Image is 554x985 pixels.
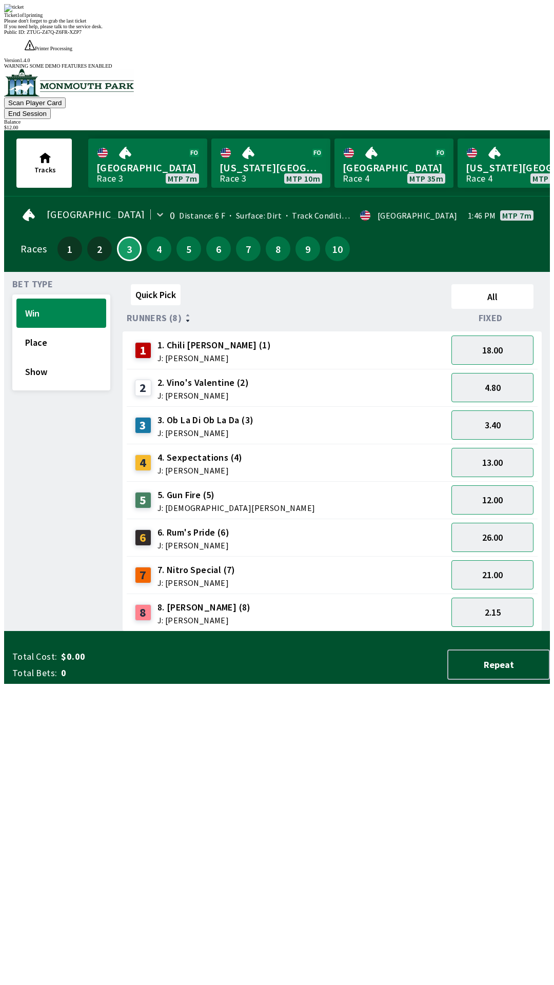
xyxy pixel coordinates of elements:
[157,391,249,400] span: J: [PERSON_NAME]
[447,313,538,323] div: Fixed
[149,245,169,252] span: 4
[451,598,533,627] button: 2.15
[61,651,223,663] span: $0.00
[325,237,350,261] button: 10
[4,12,550,18] div: Ticket 1 of 1 printing
[4,29,550,35] div: Public ID:
[117,237,142,261] button: 3
[266,237,290,261] button: 8
[225,210,282,221] span: Surface: Dirt
[268,245,288,252] span: 8
[61,667,223,679] span: 0
[135,567,151,583] div: 7
[157,354,271,362] span: J: [PERSON_NAME]
[451,448,533,477] button: 13.00
[16,139,72,188] button: Tracks
[451,560,533,589] button: 21.00
[378,211,458,220] div: [GEOGRAPHIC_DATA]
[482,344,503,356] span: 18.00
[4,97,66,108] button: Scan Player Card
[131,284,181,305] button: Quick Pick
[157,579,235,587] span: J: [PERSON_NAME]
[176,237,201,261] button: 5
[121,246,138,251] span: 3
[485,606,501,618] span: 2.15
[90,245,109,252] span: 2
[135,604,151,621] div: 8
[4,18,550,24] div: Please don't forget to grab the last ticket
[286,174,320,183] span: MTP 10m
[127,314,182,322] span: Runners (8)
[127,313,447,323] div: Runners (8)
[451,410,533,440] button: 3.40
[295,237,320,261] button: 9
[12,667,57,679] span: Total Bets:
[457,659,541,671] span: Repeat
[328,245,347,252] span: 10
[135,492,151,508] div: 5
[16,357,106,386] button: Show
[220,161,322,174] span: [US_STATE][GEOGRAPHIC_DATA]
[157,526,229,539] span: 6. Rum's Pride (6)
[168,174,197,183] span: MTP 7m
[47,210,145,219] span: [GEOGRAPHIC_DATA]
[157,339,271,352] span: 1. Chili [PERSON_NAME] (1)
[135,342,151,359] div: 1
[211,139,330,188] a: [US_STATE][GEOGRAPHIC_DATA]Race 3MTP 10m
[343,174,369,183] div: Race 4
[157,504,315,512] span: J: [DEMOGRAPHIC_DATA][PERSON_NAME]
[88,139,207,188] a: [GEOGRAPHIC_DATA]Race 3MTP 7m
[57,237,82,261] button: 1
[157,451,243,464] span: 4. Sexpectations (4)
[479,314,503,322] span: Fixed
[451,284,533,309] button: All
[25,366,97,378] span: Show
[343,161,445,174] span: [GEOGRAPHIC_DATA]
[16,299,106,328] button: Win
[485,382,501,393] span: 4.80
[157,601,251,614] span: 8. [PERSON_NAME] (8)
[25,337,97,348] span: Place
[4,69,134,96] img: venue logo
[4,108,51,119] button: End Session
[12,280,53,288] span: Bet Type
[482,569,503,581] span: 21.00
[502,211,531,220] span: MTP 7m
[4,4,24,12] img: ticket
[135,380,151,396] div: 2
[456,291,529,303] span: All
[135,289,176,301] span: Quick Pick
[485,419,501,431] span: 3.40
[451,485,533,515] button: 12.00
[60,245,80,252] span: 1
[4,24,103,29] span: If you need help, please talk to the service desk.
[12,651,57,663] span: Total Cost:
[157,541,229,549] span: J: [PERSON_NAME]
[482,494,503,506] span: 12.00
[451,336,533,365] button: 18.00
[179,245,199,252] span: 5
[147,237,171,261] button: 4
[21,245,47,253] div: Races
[27,29,82,35] span: ZTUG-Z47Q-Z6FR-XZP7
[482,457,503,468] span: 13.00
[4,119,550,125] div: Balance
[179,210,225,221] span: Distance: 6 F
[25,307,97,319] span: Win
[447,649,550,680] button: Repeat
[4,63,550,69] div: WARNING SOME DEMO FEATURES ENABLED
[282,210,372,221] span: Track Condition: Firm
[451,523,533,552] button: 26.00
[157,616,251,624] span: J: [PERSON_NAME]
[451,373,533,402] button: 4.80
[334,139,453,188] a: [GEOGRAPHIC_DATA]Race 4MTP 35m
[220,174,246,183] div: Race 3
[4,57,550,63] div: Version 1.4.0
[236,237,261,261] button: 7
[468,211,496,220] span: 1:46 PM
[96,161,199,174] span: [GEOGRAPHIC_DATA]
[34,165,56,174] span: Tracks
[209,245,228,252] span: 6
[409,174,443,183] span: MTP 35m
[96,174,123,183] div: Race 3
